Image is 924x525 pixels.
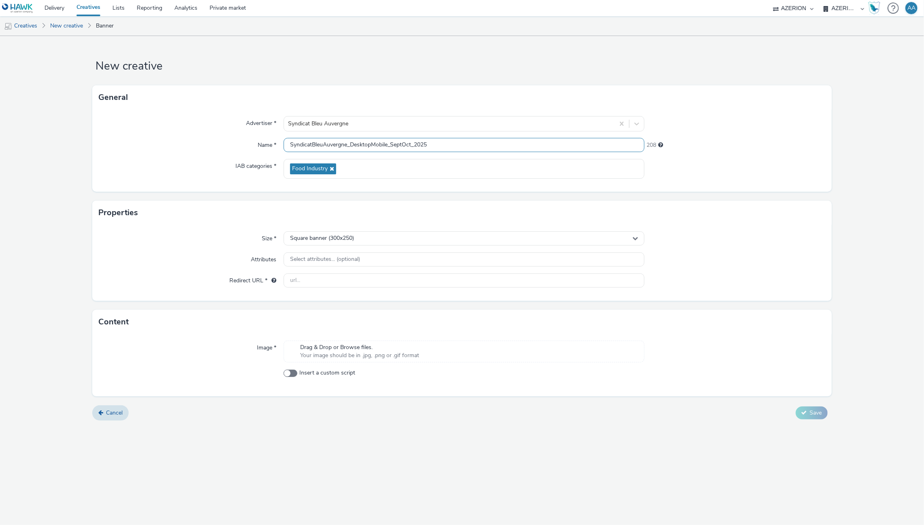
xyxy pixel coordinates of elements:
label: Name * [254,138,280,149]
span: Food Industry [292,165,328,172]
h1: New creative [92,59,831,74]
input: url... [284,273,645,288]
button: Save [796,406,828,419]
img: mobile [4,22,12,30]
h3: General [98,91,128,104]
img: Hawk Academy [868,2,880,15]
label: Image * [254,341,280,352]
label: Size * [259,231,280,243]
div: Maximum 255 characters [658,141,663,149]
img: undefined Logo [2,3,33,13]
a: Hawk Academy [868,2,884,15]
span: Square banner (300x250) [290,235,354,242]
label: IAB categories * [232,159,280,170]
span: Drag & Drop or Browse files. [300,343,420,351]
label: Attributes [248,252,280,264]
div: AA [907,2,916,14]
span: 208 [646,141,656,149]
a: New creative [46,16,87,36]
span: Insert a custom script [299,369,355,377]
h3: Properties [98,207,138,219]
div: URL will be used as a validation URL with some SSPs and it will be the redirection URL of your cr... [267,277,276,285]
span: Your image should be in .jpg, .png or .gif format [300,351,420,360]
a: Cancel [92,405,129,421]
label: Advertiser * [243,116,280,127]
a: Banner [92,16,118,36]
span: Select attributes... (optional) [290,256,360,263]
label: Redirect URL * [226,273,280,285]
span: Save [810,409,822,417]
h3: Content [98,316,129,328]
span: Cancel [106,409,123,417]
input: Name [284,138,645,152]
